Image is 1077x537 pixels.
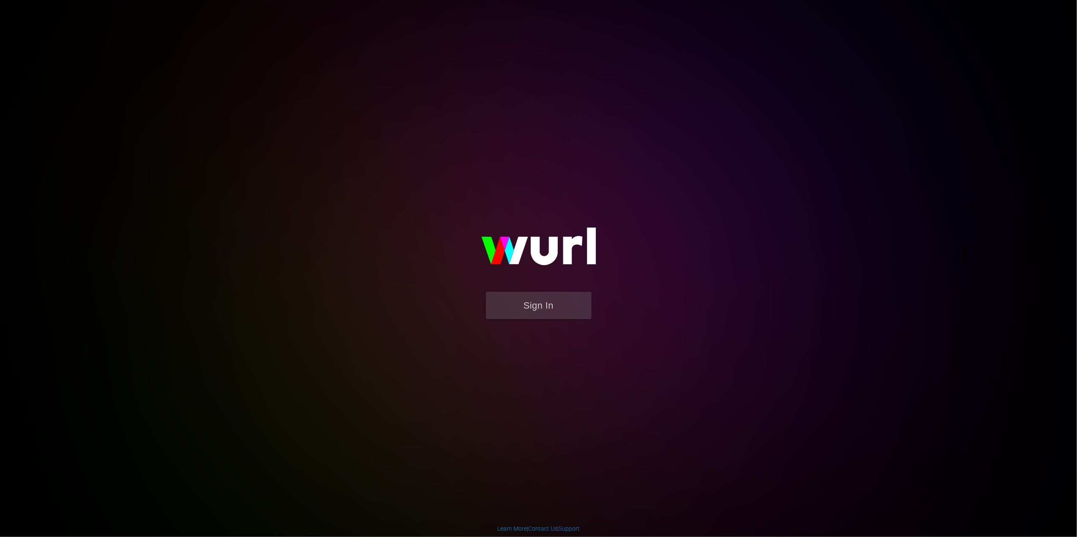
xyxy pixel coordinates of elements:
a: Contact Us [528,525,557,532]
button: Sign In [486,292,592,319]
img: wurl-logo-on-black-223613ac3d8ba8fe6dc639794a292ebdb59501304c7dfd60c99c58986ef67473.svg [454,209,623,291]
div: | | [497,524,580,533]
a: Learn More [497,525,527,532]
a: Support [559,525,580,532]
